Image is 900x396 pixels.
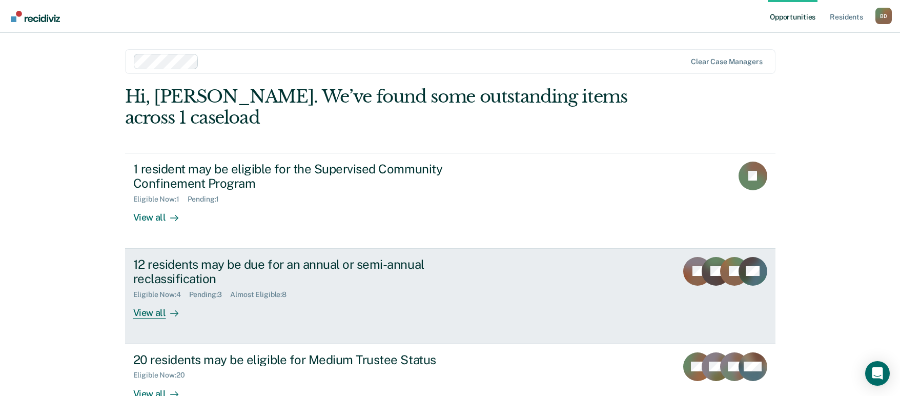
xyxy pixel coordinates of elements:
[133,257,493,287] div: 12 residents may be due for an annual or semi-annual reclassification
[865,361,890,386] div: Open Intercom Messenger
[133,195,188,204] div: Eligible Now : 1
[133,371,193,380] div: Eligible Now : 20
[230,290,295,299] div: Almost Eligible : 8
[133,290,189,299] div: Eligible Now : 4
[133,299,191,319] div: View all
[875,8,892,24] div: B D
[188,195,228,204] div: Pending : 1
[133,162,493,191] div: 1 resident may be eligible for the Supervised Community Confinement Program
[125,86,645,128] div: Hi, [PERSON_NAME]. We’ve found some outstanding items across 1 caseload
[691,57,762,66] div: Clear case managers
[133,204,191,224] div: View all
[133,352,493,367] div: 20 residents may be eligible for Medium Trustee Status
[11,11,60,22] img: Recidiviz
[189,290,231,299] div: Pending : 3
[125,153,775,249] a: 1 resident may be eligible for the Supervised Community Confinement ProgramEligible Now:1Pending:...
[875,8,892,24] button: Profile dropdown button
[125,249,775,344] a: 12 residents may be due for an annual or semi-annual reclassificationEligible Now:4Pending:3Almos...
